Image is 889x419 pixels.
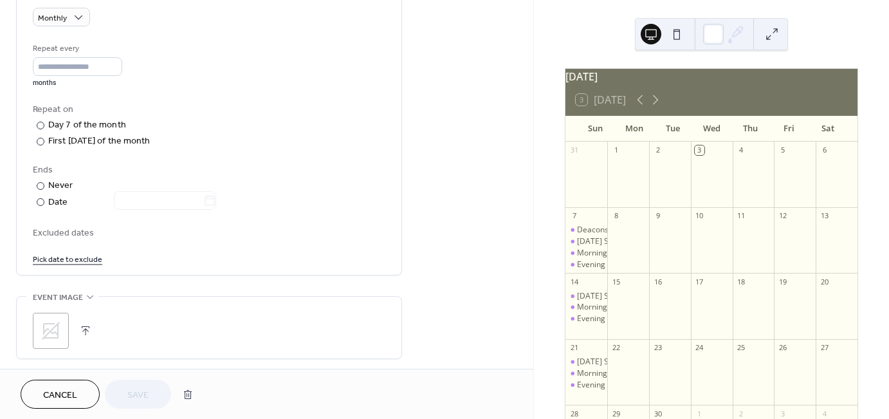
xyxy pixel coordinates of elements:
[565,69,857,84] div: [DATE]
[695,211,704,221] div: 10
[611,343,621,353] div: 22
[577,313,666,324] div: Evening Services 6:00PM
[33,79,122,88] div: months
[820,145,829,155] div: 6
[33,227,385,240] span: Excluded dates
[614,116,653,142] div: Mon
[38,11,67,26] span: Monthly
[569,277,579,286] div: 14
[577,225,670,236] div: Deacons Meeting 8:30AM
[692,116,731,142] div: Wed
[611,145,621,155] div: 1
[695,343,704,353] div: 24
[48,179,73,192] div: Never
[611,211,621,221] div: 8
[737,145,746,155] div: 4
[565,225,607,236] div: Deacons Meeting 8:30AM
[565,259,607,270] div: Evening Services 6:00PM
[653,211,663,221] div: 9
[565,357,607,368] div: Sunday School 10:00AM
[820,277,829,286] div: 20
[577,248,673,259] div: Morning Worship 11:00AM
[611,409,621,418] div: 29
[21,380,100,409] button: Cancel
[577,357,662,368] div: [DATE] School 10:00AM
[778,277,787,286] div: 19
[565,380,607,391] div: Evening Services 6:00PM
[778,409,787,418] div: 3
[577,302,673,313] div: Morning Worship 11:00AM
[565,368,607,379] div: Morning Worship 11:00AM
[565,236,607,247] div: Sunday School 10:00AM
[778,343,787,353] div: 26
[577,368,673,379] div: Morning Worship 11:00AM
[565,291,607,302] div: Sunday School 10:00AM
[577,259,666,270] div: Evening Services 6:00PM
[565,302,607,313] div: Morning Worship 11:00AM
[809,116,847,142] div: Sat
[611,277,621,286] div: 15
[569,343,579,353] div: 21
[48,135,151,148] div: First [DATE] of the month
[737,211,746,221] div: 11
[577,380,666,391] div: Evening Services 6:00PM
[695,145,704,155] div: 3
[576,116,614,142] div: Sun
[569,211,579,221] div: 7
[569,145,579,155] div: 31
[695,277,704,286] div: 17
[33,42,120,55] div: Repeat every
[565,248,607,259] div: Morning Worship 11:00AM
[33,163,383,177] div: Ends
[769,116,808,142] div: Fri
[577,291,662,302] div: [DATE] School 10:00AM
[737,277,746,286] div: 18
[778,211,787,221] div: 12
[48,195,216,210] div: Date
[33,313,69,349] div: ;
[653,145,663,155] div: 2
[577,236,662,247] div: [DATE] School 10:00AM
[820,211,829,221] div: 13
[654,116,692,142] div: Tue
[820,409,829,418] div: 4
[33,103,383,116] div: Repeat on
[33,291,83,304] span: Event image
[737,409,746,418] div: 2
[820,343,829,353] div: 27
[737,343,746,353] div: 25
[569,409,579,418] div: 28
[43,389,77,402] span: Cancel
[778,145,787,155] div: 5
[565,313,607,324] div: Evening Services 6:00PM
[33,253,102,266] span: Pick date to exclude
[653,343,663,353] div: 23
[653,277,663,286] div: 16
[695,409,704,418] div: 1
[653,409,663,418] div: 30
[731,116,769,142] div: Thu
[48,118,126,132] div: Day 7 of the month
